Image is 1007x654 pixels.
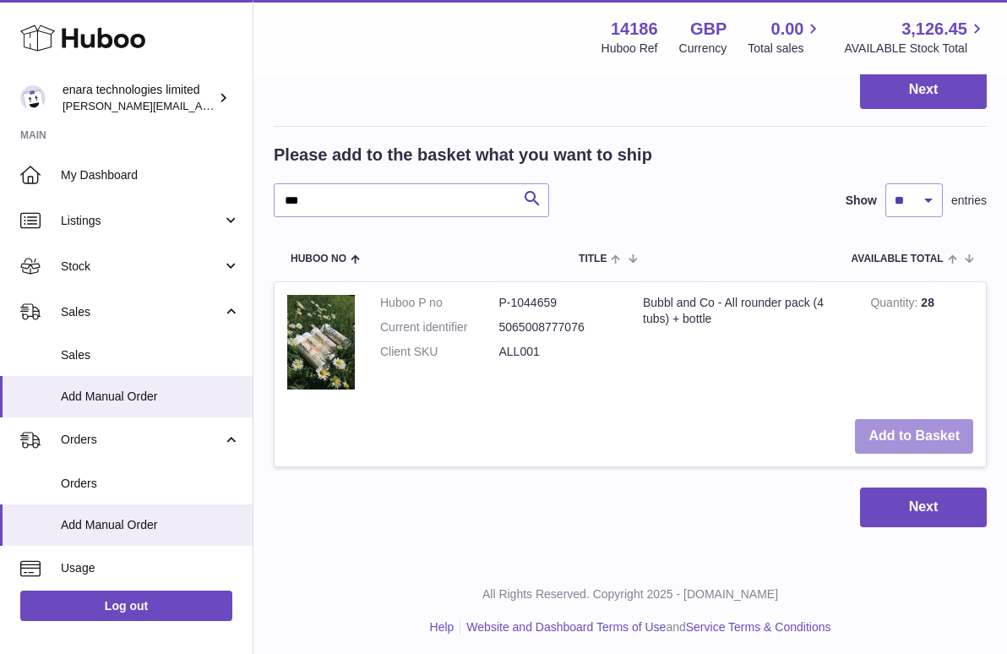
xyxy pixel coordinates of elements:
img: Dee@enara.co [20,85,46,111]
td: Bubbl and Co - All rounder pack (4 tubs) + bottle [630,282,857,406]
div: Huboo Ref [601,41,658,57]
button: Next [860,70,987,110]
p: All Rights Reserved. Copyright 2025 - [DOMAIN_NAME] [267,586,993,602]
td: 28 [857,282,986,406]
strong: GBP [690,18,727,41]
span: 3,126.45 [901,18,967,41]
span: AVAILABLE Total [852,253,944,264]
span: Stock [61,259,222,275]
dd: ALL001 [499,344,618,360]
span: entries [951,193,987,209]
span: Total sales [748,41,823,57]
h2: Please add to the basket what you want to ship [274,144,652,166]
label: Show [846,193,877,209]
button: Add to Basket [855,419,973,454]
span: Orders [61,432,222,448]
a: 3,126.45 AVAILABLE Stock Total [844,18,987,57]
span: [PERSON_NAME][EMAIL_ADDRESS][DOMAIN_NAME] [63,99,339,112]
dt: Huboo P no [380,295,499,311]
span: Sales [61,347,240,363]
div: enara technologies limited [63,82,215,114]
span: Listings [61,213,222,229]
dt: Current identifier [380,319,499,335]
img: Bubbl and Co - All rounder pack (4 tubs) + bottle [287,295,355,390]
span: 0.00 [771,18,804,41]
div: Currency [679,41,727,57]
span: Orders [61,476,240,492]
dt: Client SKU [380,344,499,360]
span: My Dashboard [61,167,240,183]
strong: 14186 [611,18,658,41]
dd: 5065008777076 [499,319,618,335]
span: AVAILABLE Stock Total [844,41,987,57]
span: Title [579,253,607,264]
a: Website and Dashboard Terms of Use [466,620,666,634]
li: and [460,619,830,635]
strong: Quantity [870,296,921,313]
a: Log out [20,591,232,621]
span: Sales [61,304,222,320]
dd: P-1044659 [499,295,618,311]
a: 0.00 Total sales [748,18,823,57]
a: Help [430,620,455,634]
a: Service Terms & Conditions [686,620,831,634]
span: Usage [61,560,240,576]
button: Next [860,488,987,527]
span: Add Manual Order [61,517,240,533]
span: Add Manual Order [61,389,240,405]
span: Huboo no [291,253,346,264]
